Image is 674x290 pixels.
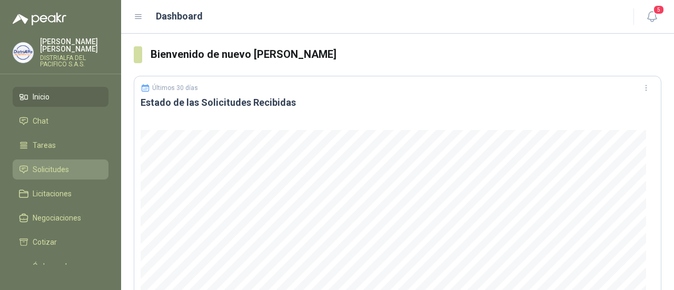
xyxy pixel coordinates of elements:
[33,164,69,175] span: Solicitudes
[13,208,108,228] a: Negociaciones
[33,236,57,248] span: Cotizar
[33,91,49,103] span: Inicio
[13,159,108,179] a: Solicitudes
[40,55,108,67] p: DISTRIALFA DEL PACIFICO S.A.S.
[13,87,108,107] a: Inicio
[13,232,108,252] a: Cotizar
[33,115,48,127] span: Chat
[33,261,98,284] span: Órdenes de Compra
[13,43,33,63] img: Company Logo
[13,111,108,131] a: Chat
[151,46,662,63] h3: Bienvenido de nuevo [PERSON_NAME]
[13,256,108,288] a: Órdenes de Compra
[653,5,665,15] span: 5
[13,184,108,204] a: Licitaciones
[13,13,66,25] img: Logo peakr
[33,188,72,199] span: Licitaciones
[141,96,655,109] h3: Estado de las Solicitudes Recibidas
[40,38,108,53] p: [PERSON_NAME] [PERSON_NAME]
[33,212,81,224] span: Negociaciones
[33,139,56,151] span: Tareas
[152,84,198,92] p: Últimos 30 días
[13,135,108,155] a: Tareas
[642,7,661,26] button: 5
[156,9,203,24] h1: Dashboard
